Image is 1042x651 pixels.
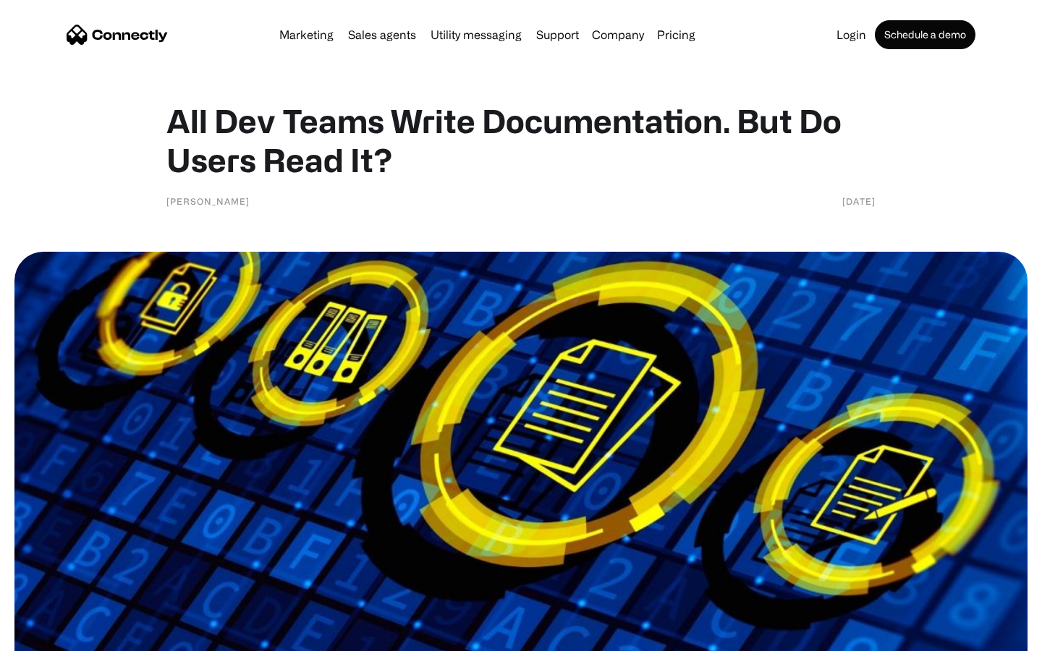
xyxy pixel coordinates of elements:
[425,29,528,41] a: Utility messaging
[651,29,701,41] a: Pricing
[831,29,872,41] a: Login
[29,626,87,646] ul: Language list
[530,29,585,41] a: Support
[274,29,339,41] a: Marketing
[592,25,644,45] div: Company
[14,626,87,646] aside: Language selected: English
[342,29,422,41] a: Sales agents
[166,194,250,208] div: [PERSON_NAME]
[875,20,975,49] a: Schedule a demo
[842,194,876,208] div: [DATE]
[166,101,876,179] h1: All Dev Teams Write Documentation. But Do Users Read It?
